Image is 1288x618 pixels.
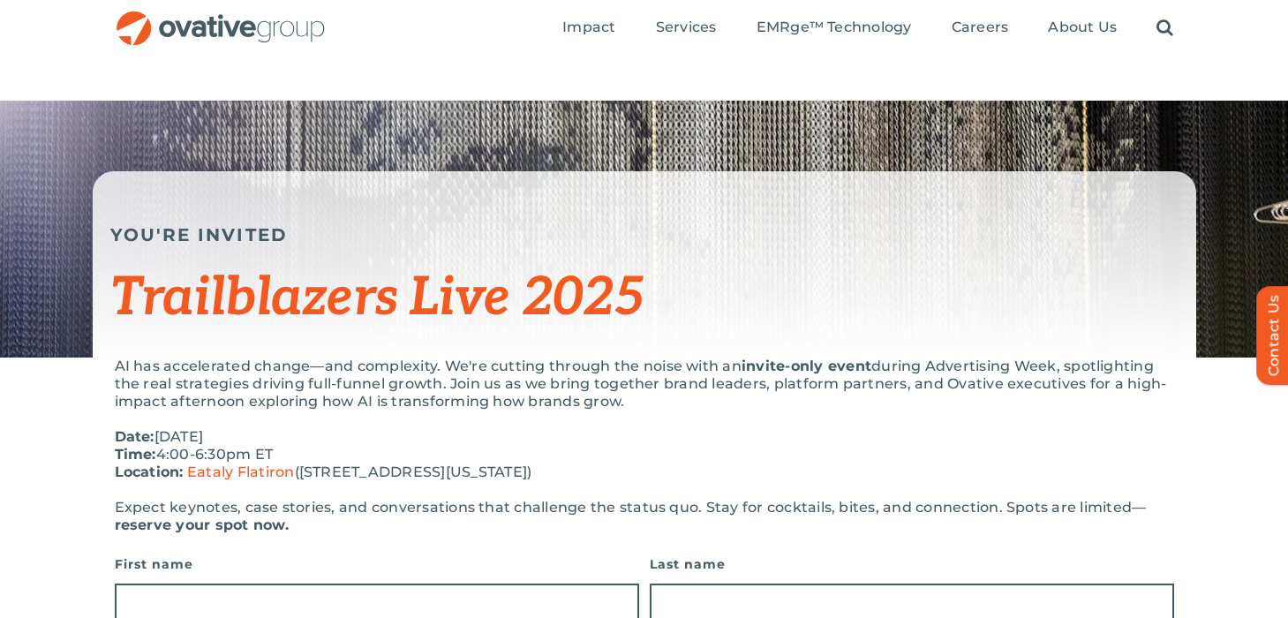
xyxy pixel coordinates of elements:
a: About Us [1048,19,1117,38]
strong: reserve your spot now. [115,516,289,533]
p: Expect keynotes, case stories, and conversations that challenge the status quo. Stay for cocktail... [115,499,1174,534]
strong: invite-only event [742,358,871,374]
span: Trailblazers Live 2025 [110,267,644,330]
a: Impact [562,19,615,38]
p: [DATE] 4:00-6:30pm ET ([STREET_ADDRESS][US_STATE]) [115,428,1174,481]
a: Eataly Flatiron [187,463,295,480]
span: About Us [1048,19,1117,36]
span: Careers [952,19,1009,36]
a: Services [656,19,717,38]
strong: Time: [115,446,156,463]
span: Impact [562,19,615,36]
a: Careers [952,19,1009,38]
span: EMRge™ Technology [757,19,912,36]
span: Services [656,19,717,36]
label: Last name [650,552,1174,577]
a: Search [1156,19,1173,38]
strong: Date: [115,428,154,445]
a: EMRge™ Technology [757,19,912,38]
a: OG_Full_horizontal_RGB [115,9,327,26]
h5: YOU'RE INVITED [110,224,1179,245]
p: AI has accelerated change—and complexity. We're cutting through the noise with an during Advertis... [115,358,1174,411]
strong: Location: [115,463,184,480]
label: First name [115,552,639,577]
